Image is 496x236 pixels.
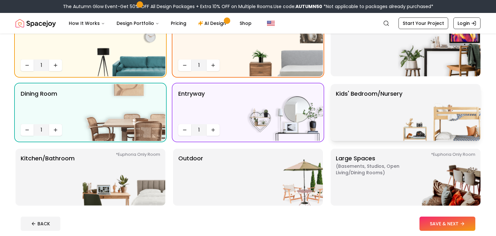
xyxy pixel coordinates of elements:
[21,124,34,136] button: Decrease quantity
[336,25,354,71] p: Office
[240,19,323,76] img: Bedroom
[36,126,46,134] span: 1
[274,3,322,10] span: Use code:
[336,89,402,136] p: Kids' Bedroom/Nursery
[178,59,191,71] button: Decrease quantity
[15,17,56,30] a: Spacejoy
[453,17,480,29] a: Login
[322,3,433,10] span: *Not applicable to packages already purchased*
[21,89,57,122] p: Dining Room
[267,19,275,27] img: United States
[398,17,448,29] a: Start Your Project
[166,17,191,30] a: Pricing
[193,17,233,30] a: AI Design
[419,217,475,231] button: SAVE & NEXT
[83,19,165,76] img: Living Room
[63,3,433,10] div: The Autumn Glow Event-Get 50% OFF All Design Packages + Extra 10% OFF on Multiple Rooms.
[83,84,165,141] img: Dining Room
[398,19,480,76] img: Office
[207,59,220,71] button: Increase quantity
[336,163,417,176] span: ( Basements, Studios, Open living/dining rooms )
[64,17,110,30] button: How It Works
[240,149,323,206] img: Outdoor
[178,154,203,200] p: Outdoor
[21,25,55,57] p: Living Room
[240,84,323,141] img: entryway
[178,89,205,122] p: entryway
[15,13,480,34] nav: Global
[49,59,62,71] button: Increase quantity
[21,217,60,231] button: BACK
[194,61,204,69] span: 1
[234,17,257,30] a: Shop
[295,3,322,10] b: AUTUMN50
[15,17,56,30] img: Spacejoy Logo
[36,61,46,69] span: 1
[49,124,62,136] button: Increase quantity
[207,124,220,136] button: Increase quantity
[178,25,205,57] p: Bedroom
[83,149,165,206] img: Kitchen/Bathroom *Euphoria Only
[21,59,34,71] button: Decrease quantity
[64,17,257,30] nav: Main
[398,84,480,141] img: Kids' Bedroom/Nursery
[194,126,204,134] span: 1
[21,154,75,200] p: Kitchen/Bathroom
[398,149,480,206] img: Large Spaces *Euphoria Only
[178,124,191,136] button: Decrease quantity
[336,154,417,200] p: Large Spaces
[111,17,164,30] button: Design Portfolio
